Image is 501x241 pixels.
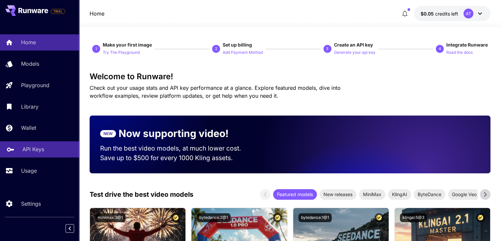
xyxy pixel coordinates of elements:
button: Read the docs [446,48,473,56]
p: Add Payment Method [223,50,263,56]
button: bytedance:1@1 [298,213,332,222]
p: Models [21,60,39,68]
span: Integrate Runware [446,42,488,48]
button: Certified Model – Vetted for best performance and includes a commercial license. [476,213,485,222]
div: KlingAI [388,189,411,200]
p: Usage [21,167,37,175]
span: ByteDance [414,191,445,198]
p: Now supporting video! [119,126,229,141]
p: Wallet [21,124,36,132]
div: Collapse sidebar [70,223,79,234]
p: Test drive the best video models [90,189,193,199]
button: Certified Model – Vetted for best performance and includes a commercial license. [171,213,180,222]
span: Check out your usage stats and API key performance at a glance. Explore featured models, dive int... [90,85,341,99]
p: NEW [103,131,113,137]
p: Run the best video models, at much lower cost. [100,144,254,153]
button: Try The Playground [103,48,140,56]
div: MiniMax [359,189,385,200]
button: Certified Model – Vetted for best performance and includes a commercial license. [375,213,383,222]
span: Google Veo [448,191,481,198]
button: bytedance:2@1 [197,213,231,222]
button: Certified Model – Vetted for best performance and includes a commercial license. [273,213,282,222]
nav: breadcrumb [90,10,104,17]
a: Home [90,10,104,17]
div: $0.05 [421,10,458,17]
p: 3 [326,46,328,52]
p: Generate your api key [334,50,376,56]
div: AT [463,9,473,18]
button: Generate your api key [334,48,376,56]
p: 2 [215,46,217,52]
span: KlingAI [388,191,411,198]
p: Home [21,38,36,46]
p: Playground [21,81,49,89]
p: Try The Playground [103,50,140,56]
p: Library [21,103,39,111]
span: Featured models [273,191,317,198]
div: Featured models [273,189,317,200]
p: API Keys [22,145,44,153]
span: TRIAL [51,9,65,14]
div: ByteDance [414,189,445,200]
p: 1 [95,46,97,52]
button: Collapse sidebar [66,224,74,233]
p: Save up to $500 for every 1000 Kling assets. [100,153,254,163]
p: Read the docs [446,50,473,56]
span: MiniMax [359,191,385,198]
span: Set up billing [223,42,252,48]
span: Make your first image [103,42,152,48]
h3: Welcome to Runware! [90,72,490,81]
div: New releases [320,189,356,200]
button: klingai:5@3 [400,213,427,222]
div: Google Veo [448,189,481,200]
p: Settings [21,200,41,208]
span: New releases [320,191,356,198]
span: Create an API key [334,42,373,48]
p: 4 [438,46,441,52]
span: $0.05 [421,11,435,17]
span: credits left [435,11,458,17]
span: Add your payment card to enable full platform functionality. [51,7,65,15]
button: minimax:3@1 [95,213,125,222]
button: $0.05AT [414,6,490,21]
button: Add Payment Method [223,48,263,56]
